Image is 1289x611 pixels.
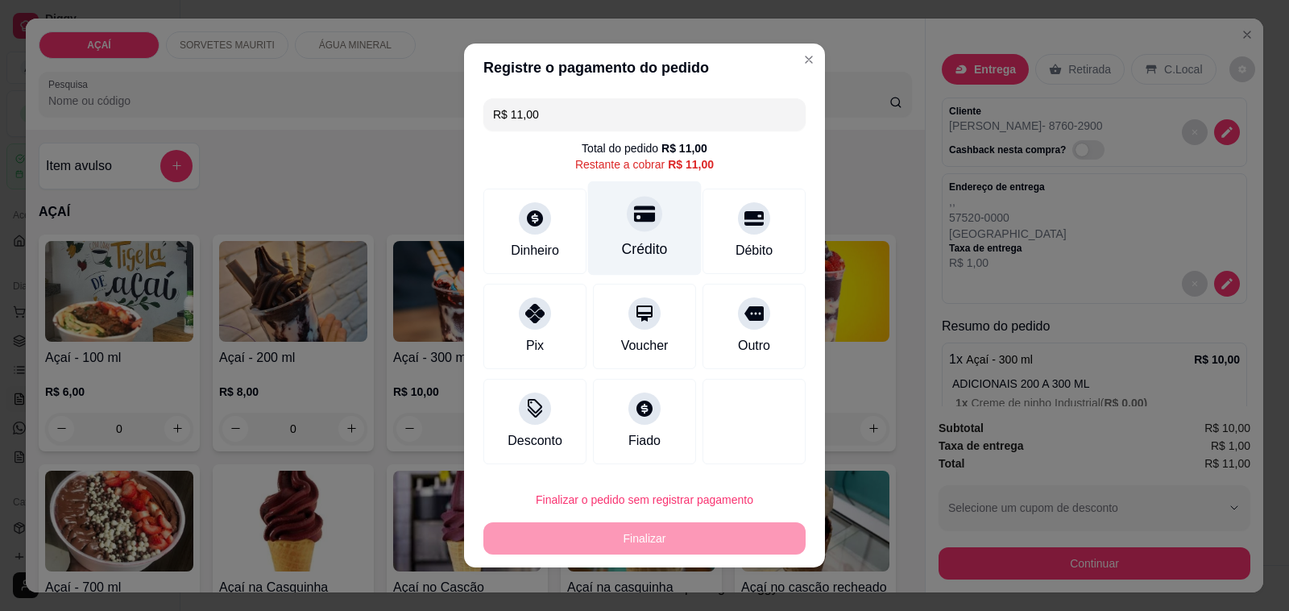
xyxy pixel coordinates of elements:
div: Dinheiro [511,241,559,260]
div: Débito [736,241,773,260]
div: Total do pedido [582,140,707,156]
div: Desconto [508,431,562,451]
input: Ex.: hambúrguer de cordeiro [493,98,796,131]
button: Close [796,47,822,73]
div: Restante a cobrar [575,156,714,172]
div: Fiado [628,431,661,451]
div: Pix [526,336,544,355]
div: Voucher [621,336,669,355]
button: Finalizar o pedido sem registrar pagamento [483,484,806,516]
div: Crédito [622,239,668,260]
header: Registre o pagamento do pedido [464,44,825,92]
div: R$ 11,00 [668,156,714,172]
div: R$ 11,00 [661,140,707,156]
div: Outro [738,336,770,355]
